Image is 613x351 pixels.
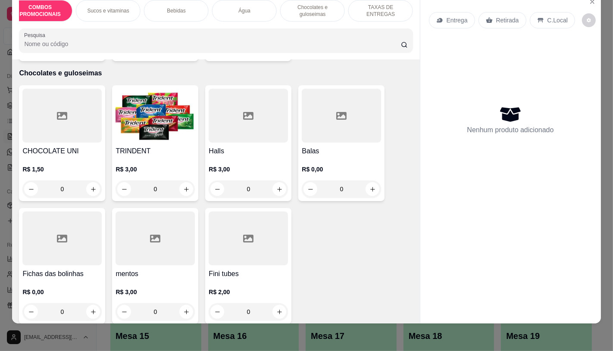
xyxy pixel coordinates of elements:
h4: Halls [209,146,288,156]
button: decrease-product-quantity [210,182,224,196]
p: Nenhum produto adicionado [467,125,554,135]
p: R$ 3,00 [209,165,288,174]
p: Sucos e vitaminas [88,7,129,14]
img: product-image [116,89,195,143]
p: Retirada [496,16,519,25]
h4: Balas [302,146,381,156]
p: R$ 3,00 [116,288,195,296]
p: R$ 1,50 [22,165,102,174]
button: decrease-product-quantity [117,305,131,319]
button: increase-product-quantity [179,305,193,319]
label: Pesquisa [24,31,48,39]
p: Chocolates e guloseimas [19,68,413,78]
h4: Fichas das bolinhas [22,269,102,279]
button: decrease-product-quantity [210,305,224,319]
p: Entrega [447,16,468,25]
p: Chocolates e guloseimas [288,4,338,18]
h4: CHOCOLATE UNI [22,146,102,156]
h4: mentos [116,269,195,279]
button: increase-product-quantity [272,182,286,196]
p: R$ 0,00 [22,288,102,296]
button: decrease-product-quantity [582,13,596,27]
button: increase-product-quantity [179,182,193,196]
p: C.Local [547,16,568,25]
p: R$ 2,00 [209,288,288,296]
p: COMBOS PROMOCIONAIS [15,4,65,18]
button: increase-product-quantity [272,305,286,319]
p: Água [238,7,250,14]
p: R$ 0,00 [302,165,381,174]
p: Bebidas [167,7,186,14]
p: TAXAS DE ENTREGAS [356,4,406,18]
p: R$ 3,00 [116,165,195,174]
input: Pesquisa [24,40,400,48]
h4: Fini tubes [209,269,288,279]
h4: TRINDENT [116,146,195,156]
button: decrease-product-quantity [117,182,131,196]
